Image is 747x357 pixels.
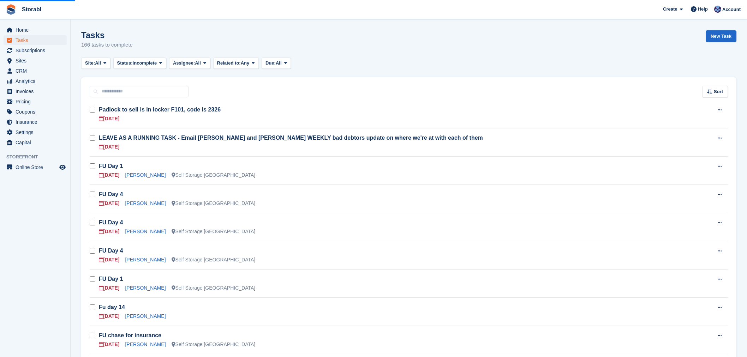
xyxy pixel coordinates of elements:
[4,162,67,172] a: menu
[16,25,58,35] span: Home
[16,46,58,55] span: Subscriptions
[4,97,67,107] a: menu
[85,60,95,67] span: Site:
[81,30,133,40] h1: Tasks
[16,107,58,117] span: Coupons
[99,256,119,264] div: [DATE]
[99,115,119,122] div: [DATE]
[16,127,58,137] span: Settings
[698,6,708,13] span: Help
[217,60,241,67] span: Related to:
[99,191,123,197] a: FU Day 4
[99,135,483,141] a: LEAVE AS A RUNNING TASK - Email [PERSON_NAME] and [PERSON_NAME] WEEKLY bad debtors update on wher...
[16,56,58,66] span: Sites
[125,341,166,347] a: [PERSON_NAME]
[16,35,58,45] span: Tasks
[172,171,256,179] div: Self Storage [GEOGRAPHIC_DATA]
[6,153,70,161] span: Storefront
[99,248,123,254] a: FU Day 4
[125,285,166,291] a: [PERSON_NAME]
[4,138,67,147] a: menu
[4,46,67,55] a: menu
[276,60,282,67] span: All
[99,341,119,348] div: [DATE]
[19,4,44,15] a: Storabl
[125,229,166,234] a: [PERSON_NAME]
[172,341,256,348] div: Self Storage [GEOGRAPHIC_DATA]
[714,88,723,95] span: Sort
[4,107,67,117] a: menu
[663,6,677,13] span: Create
[99,219,123,225] a: FU Day 4
[125,200,166,206] a: [PERSON_NAME]
[125,257,166,262] a: [PERSON_NAME]
[4,25,67,35] a: menu
[714,6,721,13] img: Tegan Ewart
[4,66,67,76] a: menu
[117,60,133,67] span: Status:
[16,162,58,172] span: Online Store
[99,276,123,282] a: FU Day 1
[99,304,125,310] a: Fu day 14
[133,60,157,67] span: Incomplete
[173,60,195,67] span: Assignee:
[99,107,221,113] a: Padlock to sell is in locker F101, code is 2326
[4,86,67,96] a: menu
[172,228,256,235] div: Self Storage [GEOGRAPHIC_DATA]
[125,172,166,178] a: [PERSON_NAME]
[99,284,119,292] div: [DATE]
[99,143,119,151] div: [DATE]
[99,313,119,320] div: [DATE]
[99,200,119,207] div: [DATE]
[265,60,276,67] span: Due:
[16,97,58,107] span: Pricing
[4,117,67,127] a: menu
[16,117,58,127] span: Insurance
[241,60,250,67] span: Any
[99,228,119,235] div: [DATE]
[169,58,210,69] button: Assignee: All
[4,76,67,86] a: menu
[81,58,110,69] button: Site: All
[4,56,67,66] a: menu
[213,58,259,69] button: Related to: Any
[16,138,58,147] span: Capital
[99,171,119,179] div: [DATE]
[16,76,58,86] span: Analytics
[4,127,67,137] a: menu
[172,200,256,207] div: Self Storage [GEOGRAPHIC_DATA]
[172,256,256,264] div: Self Storage [GEOGRAPHIC_DATA]
[99,332,161,338] a: FU chase for insurance
[16,66,58,76] span: CRM
[113,58,166,69] button: Status: Incomplete
[706,30,736,42] a: New Task
[125,313,166,319] a: [PERSON_NAME]
[81,41,133,49] p: 166 tasks to complete
[172,284,256,292] div: Self Storage [GEOGRAPHIC_DATA]
[4,35,67,45] a: menu
[722,6,741,13] span: Account
[262,58,291,69] button: Due: All
[195,60,201,67] span: All
[6,4,16,15] img: stora-icon-8386f47178a22dfd0bd8f6a31ec36ba5ce8667c1dd55bd0f319d3a0aa187defe.svg
[99,163,123,169] a: FU Day 1
[16,86,58,96] span: Invoices
[95,60,101,67] span: All
[58,163,67,171] a: Preview store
